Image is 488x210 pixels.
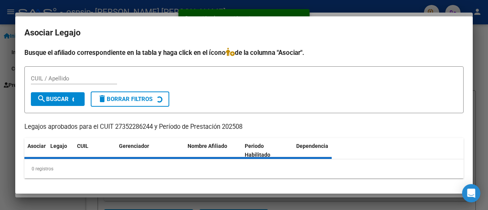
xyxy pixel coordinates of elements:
[245,143,270,158] span: Periodo Habilitado
[47,138,74,163] datatable-header-cell: Legajo
[119,143,149,149] span: Gerenciador
[77,143,88,149] span: CUIL
[31,92,85,106] button: Buscar
[24,138,47,163] datatable-header-cell: Asociar
[37,94,46,103] mat-icon: search
[242,138,293,163] datatable-header-cell: Periodo Habilitado
[50,143,67,149] span: Legajo
[188,143,227,149] span: Nombre Afiliado
[462,184,480,202] div: Open Intercom Messenger
[185,138,242,163] datatable-header-cell: Nombre Afiliado
[74,138,116,163] datatable-header-cell: CUIL
[296,143,328,149] span: Dependencia
[116,138,185,163] datatable-header-cell: Gerenciador
[293,138,350,163] datatable-header-cell: Dependencia
[24,48,464,58] h4: Busque el afiliado correspondiente en la tabla y haga click en el ícono de la columna "Asociar".
[24,122,464,132] p: Legajos aprobados para el CUIT 27352286244 y Período de Prestación 202508
[91,91,169,107] button: Borrar Filtros
[98,94,107,103] mat-icon: delete
[37,96,69,103] span: Buscar
[98,96,152,103] span: Borrar Filtros
[24,159,464,178] div: 0 registros
[27,143,46,149] span: Asociar
[24,26,464,40] h2: Asociar Legajo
